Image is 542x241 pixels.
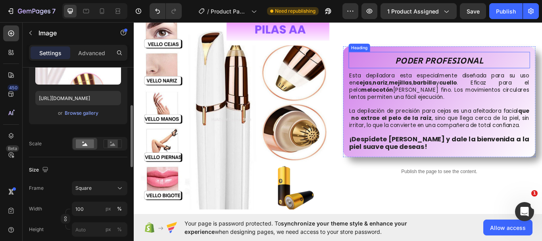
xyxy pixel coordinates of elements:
[259,68,277,77] strong: cejas
[252,29,274,36] div: Heading
[106,226,111,233] div: px
[72,181,127,195] button: Square
[356,68,377,77] strong: cuello
[489,3,523,19] button: Publish
[381,3,457,19] button: 1 product assigned
[275,8,315,15] span: Need republishing
[211,7,248,15] span: Product Page - [DATE] 12:00:49
[117,226,122,233] div: %
[387,7,439,15] span: 1 product assigned
[467,8,480,15] span: Save
[78,49,105,57] p: Advanced
[185,220,407,235] span: synchronize your theme style & enhance your experience
[35,91,121,105] input: https://example.com/image.jpg
[3,3,59,19] button: 7
[29,185,44,192] label: Frame
[72,222,127,237] input: px%
[496,7,516,15] div: Publish
[150,3,182,19] div: Undo/Redo
[297,68,324,77] strong: mejillas
[29,140,42,147] div: Scale
[207,7,209,15] span: /
[490,224,526,232] span: Allow access
[115,225,124,234] button: px
[58,108,63,118] span: or
[117,205,122,212] div: %
[244,172,468,181] p: Publish the page to see the content.
[29,205,42,212] label: Width
[104,204,113,214] button: %
[325,68,352,77] strong: barbilla
[531,190,538,197] span: 1
[251,102,461,127] p: La depilación de precisión para cejas es una afeitadora facial , sino que llega cerca de la piel,...
[29,165,50,175] div: Size
[8,85,19,91] div: 450
[106,205,111,212] div: px
[6,145,19,152] div: Beta
[251,61,461,94] p: Esta depiladora esta especialmente diseñada para su uso en , , , y . Eficaz para el pelo [PERSON_...
[134,20,542,216] iframe: Design area
[251,133,461,153] strong: ¡Despídete [PERSON_NAME] y dale la bienvenida a la piel suave que deseas!
[265,77,302,86] strong: melocotón
[251,101,461,119] strong: que no extrae el pelo de la raíz
[72,202,127,216] input: px%
[29,226,44,233] label: Height
[305,40,407,53] strong: PODER PROFESIONAL
[483,220,532,235] button: Allow access
[104,225,113,234] button: %
[460,3,486,19] button: Save
[64,109,99,117] button: Browse gallery
[115,204,124,214] button: px
[65,110,98,117] div: Browse gallery
[185,219,438,236] span: Your page is password protected. To when designing pages, we need access to your store password.
[279,68,296,77] strong: nariz
[38,28,106,38] p: Image
[39,49,62,57] p: Settings
[75,185,92,192] span: Square
[52,6,56,16] p: 7
[515,202,534,221] iframe: Intercom live chat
